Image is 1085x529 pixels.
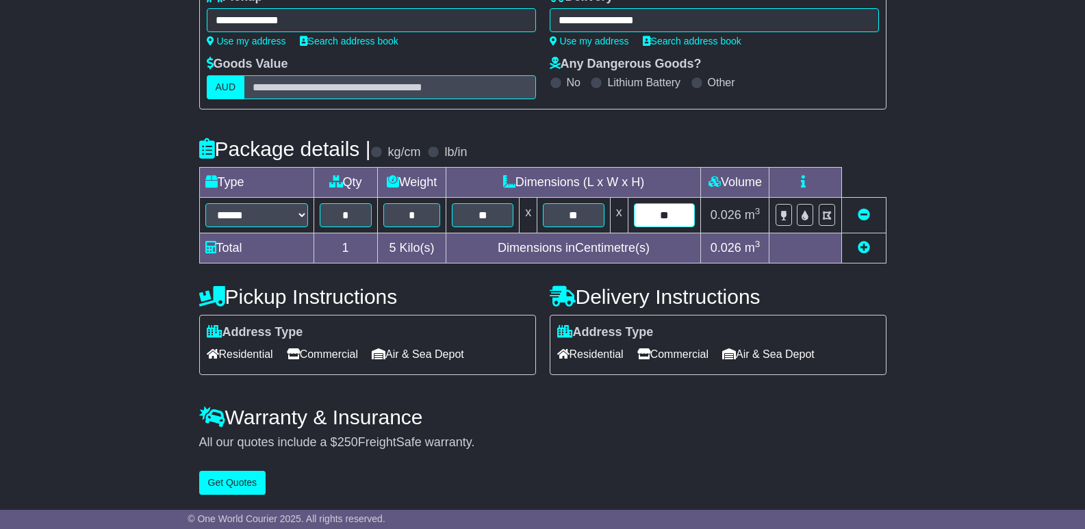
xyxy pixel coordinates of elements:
[643,36,741,47] a: Search address book
[701,168,769,198] td: Volume
[708,76,735,89] label: Other
[557,325,654,340] label: Address Type
[444,145,467,160] label: lb/in
[610,198,628,233] td: x
[314,233,377,263] td: 1
[207,344,273,365] span: Residential
[550,285,886,308] h4: Delivery Instructions
[711,241,741,255] span: 0.026
[858,208,870,222] a: Remove this item
[722,344,815,365] span: Air & Sea Depot
[446,233,701,263] td: Dimensions in Centimetre(s)
[755,206,761,216] sup: 3
[520,198,537,233] td: x
[550,57,702,72] label: Any Dangerous Goods?
[199,285,536,308] h4: Pickup Instructions
[207,36,286,47] a: Use my address
[858,241,870,255] a: Add new item
[188,513,385,524] span: © One World Courier 2025. All rights reserved.
[550,36,629,47] a: Use my address
[199,168,314,198] td: Type
[637,344,709,365] span: Commercial
[607,76,680,89] label: Lithium Battery
[711,208,741,222] span: 0.026
[199,471,266,495] button: Get Quotes
[207,75,245,99] label: AUD
[387,145,420,160] label: kg/cm
[300,36,398,47] a: Search address book
[287,344,358,365] span: Commercial
[199,406,886,428] h4: Warranty & Insurance
[567,76,580,89] label: No
[207,325,303,340] label: Address Type
[199,233,314,263] td: Total
[377,233,446,263] td: Kilo(s)
[745,208,761,222] span: m
[314,168,377,198] td: Qty
[755,239,761,249] sup: 3
[745,241,761,255] span: m
[446,168,701,198] td: Dimensions (L x W x H)
[377,168,446,198] td: Weight
[337,435,358,449] span: 250
[389,241,396,255] span: 5
[372,344,464,365] span: Air & Sea Depot
[199,435,886,450] div: All our quotes include a $ FreightSafe warranty.
[199,138,371,160] h4: Package details |
[557,344,624,365] span: Residential
[207,57,288,72] label: Goods Value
